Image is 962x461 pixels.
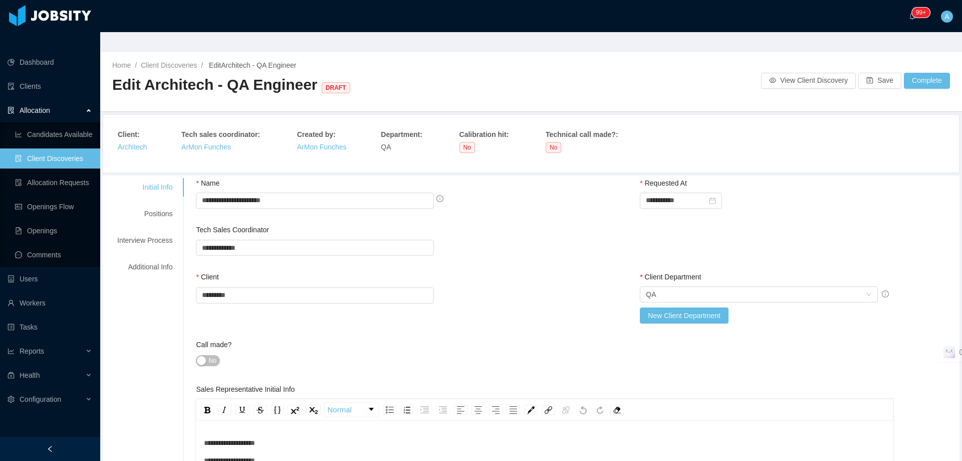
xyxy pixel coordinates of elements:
label: Client [196,273,218,281]
div: Bold [201,405,213,415]
div: rdw-remove-control [608,402,626,417]
div: rdw-list-control [381,402,452,417]
div: QA [646,287,656,302]
a: icon: line-chartCandidates Available [15,124,92,144]
div: Outdent [436,405,450,415]
a: ArMon Funches [181,143,231,151]
label: Call made? [196,341,231,349]
strong: Tech sales coordinator : [181,130,260,138]
a: icon: pie-chartDashboard [8,52,92,72]
div: rdw-dropdown [324,402,379,417]
div: Unlink [559,405,573,415]
div: Right [489,405,503,415]
div: Italic [217,405,231,415]
a: icon: file-doneAllocation Requests [15,173,92,193]
span: info-circle [882,290,889,297]
label: Tech Sales Coordinator [196,226,269,234]
button: icon: eyeView Client Discovery [761,73,856,89]
strong: Created by : [297,130,336,138]
input: Name [196,193,434,209]
div: Interview Process [105,231,184,250]
a: ArMon Funches [297,143,347,151]
a: Architech [118,143,147,151]
a: icon: messageComments [15,245,92,265]
strong: Technical call made? : [546,130,618,138]
i: icon: calendar [709,197,716,204]
a: icon: idcardOpenings Flow [15,197,92,217]
div: Undo [577,405,590,415]
span: info-circle [436,195,443,202]
button: Call made? [196,355,219,366]
a: icon: auditClients [8,76,92,96]
div: rdw-inline-control [199,402,323,417]
div: Underline [235,405,250,415]
div: Additional Info [105,258,184,276]
span: A [944,11,949,23]
div: Indent [417,405,432,415]
span: Health [20,371,40,379]
div: rdw-link-control [540,402,575,417]
div: Unordered [383,405,397,415]
span: Normal [327,404,351,416]
span: No [208,356,216,366]
span: / [201,61,203,69]
div: Subscript [306,405,321,415]
label: Sales Representative Initial Info [196,385,295,393]
a: Block Type [325,403,379,417]
strong: Calibration hit : [459,130,509,138]
i: icon: setting [8,396,15,403]
div: Ordered [401,405,413,415]
span: Client Department [645,273,701,281]
a: Client Discoveries [141,61,197,69]
i: icon: line-chart [8,348,15,355]
button: icon: saveSave [858,73,901,89]
span: Edit [207,61,296,69]
div: rdw-color-picker [522,402,540,417]
i: icon: left [47,445,54,452]
div: Superscript [288,405,302,415]
div: rdw-toolbar [196,399,893,421]
div: Remove [610,405,624,415]
label: Name [196,179,219,187]
span: No [459,142,475,153]
div: Center [471,405,485,415]
span: Allocation [20,106,50,114]
div: rdw-textalign-control [452,402,522,417]
a: icon: robotUsers [8,269,92,289]
span: DRAFT [322,82,350,93]
a: icon: profileTasks [8,317,92,337]
a: Home [112,61,131,69]
div: Monospace [271,405,284,415]
a: icon: file-searchClient Discoveries [15,148,92,169]
button: Complete [904,73,950,89]
span: Edit Architech - QA Engineer [112,76,354,93]
div: rdw-block-control [323,402,381,417]
strong: Department : [381,130,422,138]
div: rdw-history-control [575,402,608,417]
div: Initial Info [105,178,184,197]
button: New Client Department [640,308,729,324]
i: icon: medicine-box [8,372,15,379]
span: QA [381,143,391,151]
div: Strikethrough [254,405,267,415]
div: Redo [594,405,606,415]
label: Requested At [640,179,687,187]
span: No [546,142,561,153]
div: Link [542,405,555,415]
span: Reports [20,347,44,355]
div: Justify [507,405,520,415]
div: Left [454,405,467,415]
span: / [135,61,137,69]
i: icon: solution [8,107,15,114]
div: Positions [105,205,184,223]
a: icon: userWorkers [8,293,92,313]
a: Architech - QA Engineer [221,61,296,69]
span: Configuration [20,395,61,403]
a: icon: file-textOpenings [15,221,92,241]
strong: Client : [118,130,140,138]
